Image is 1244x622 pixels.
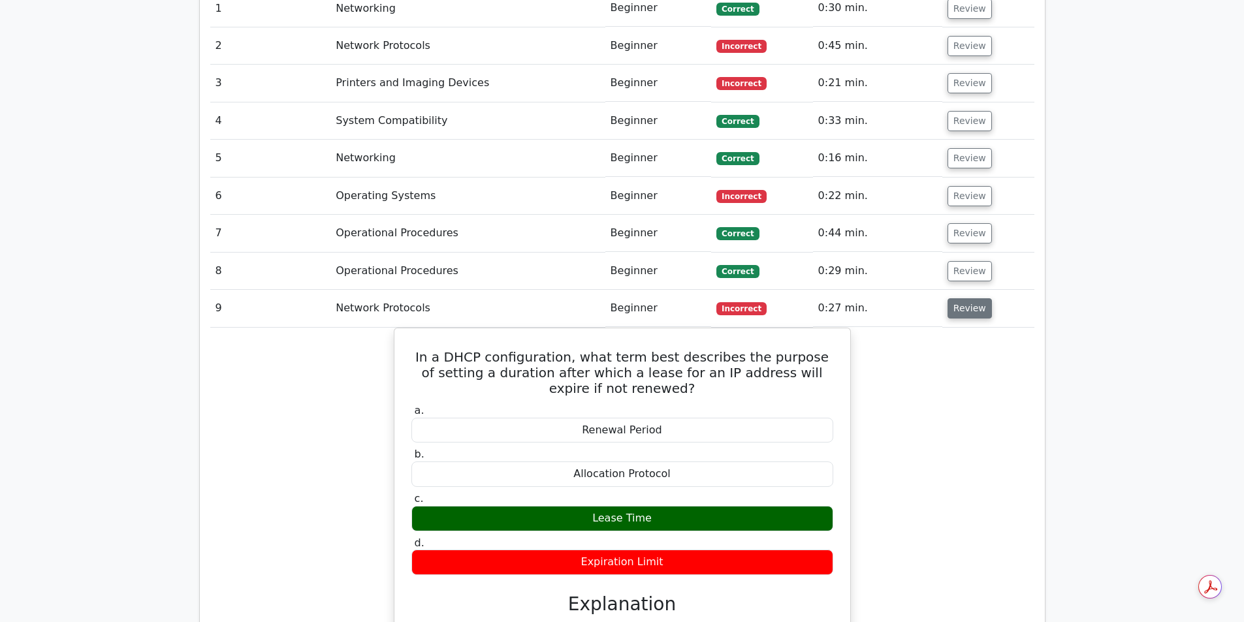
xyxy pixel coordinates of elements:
[605,27,712,65] td: Beginner
[330,290,605,327] td: Network Protocols
[605,215,712,252] td: Beginner
[813,215,942,252] td: 0:44 min.
[813,178,942,215] td: 0:22 min.
[716,3,759,16] span: Correct
[605,253,712,290] td: Beginner
[210,290,331,327] td: 9
[330,27,605,65] td: Network Protocols
[411,418,833,443] div: Renewal Period
[813,290,942,327] td: 0:27 min.
[415,536,424,549] span: d.
[210,102,331,140] td: 4
[716,40,767,53] span: Incorrect
[210,178,331,215] td: 6
[330,65,605,102] td: Printers and Imaging Devices
[948,73,992,93] button: Review
[813,102,942,140] td: 0:33 min.
[605,65,712,102] td: Beginner
[411,461,833,487] div: Allocation Protocol
[411,506,833,531] div: Lease Time
[813,140,942,177] td: 0:16 min.
[330,253,605,290] td: Operational Procedures
[716,227,759,240] span: Correct
[210,140,331,177] td: 5
[716,152,759,165] span: Correct
[605,178,712,215] td: Beginner
[330,140,605,177] td: Networking
[716,115,759,128] span: Correct
[813,65,942,102] td: 0:21 min.
[605,140,712,177] td: Beginner
[813,253,942,290] td: 0:29 min.
[716,302,767,315] span: Incorrect
[330,215,605,252] td: Operational Procedures
[415,448,424,460] span: b.
[716,265,759,278] span: Correct
[210,65,331,102] td: 3
[330,178,605,215] td: Operating Systems
[210,253,331,290] td: 8
[948,298,992,319] button: Review
[419,593,825,615] h3: Explanation
[411,550,833,575] div: Expiration Limit
[210,215,331,252] td: 7
[605,102,712,140] td: Beginner
[330,102,605,140] td: System Compatibility
[210,27,331,65] td: 2
[948,261,992,281] button: Review
[948,186,992,206] button: Review
[813,27,942,65] td: 0:45 min.
[716,190,767,203] span: Incorrect
[415,492,424,505] span: c.
[410,349,835,396] h5: In a DHCP configuration, what term best describes the purpose of setting a duration after which a...
[948,223,992,243] button: Review
[415,404,424,416] span: a.
[716,77,767,90] span: Incorrect
[605,290,712,327] td: Beginner
[948,111,992,131] button: Review
[948,36,992,56] button: Review
[948,148,992,168] button: Review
